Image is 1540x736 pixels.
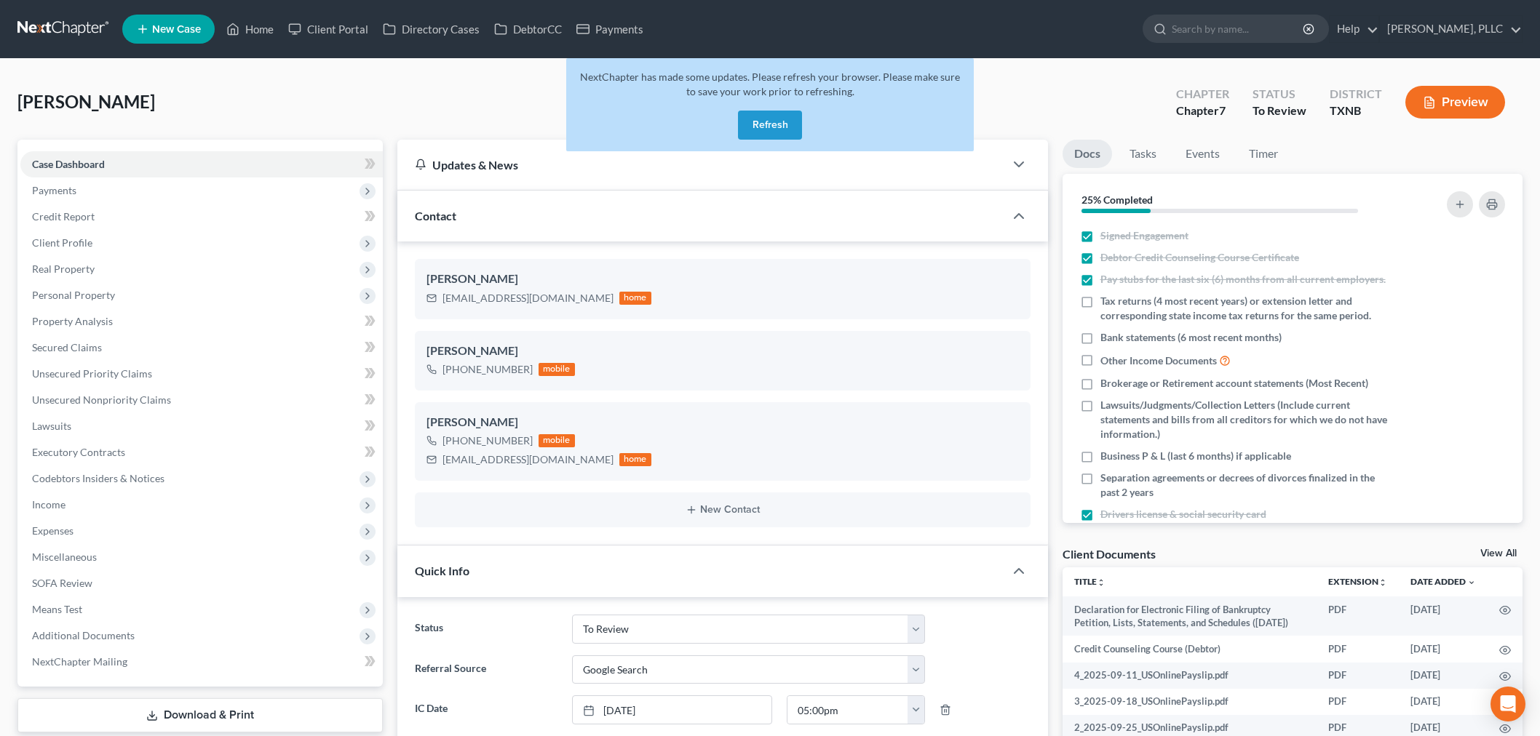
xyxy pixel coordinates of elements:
[376,16,487,42] a: Directory Cases
[1237,140,1290,168] a: Timer
[1399,663,1488,689] td: [DATE]
[1100,353,1217,368] span: Other Income Documents
[1380,16,1522,42] a: [PERSON_NAME], PLLC
[32,289,115,301] span: Personal Property
[32,341,102,353] span: Secured Claims
[1172,15,1305,42] input: Search by name...
[32,551,97,563] span: Miscellaneous
[1100,272,1386,287] span: Pay stubs for the last six (6) months from all current employers.
[32,210,95,223] span: Credit Report
[580,71,960,97] span: NextChapter has made some updates. Please refresh your browser. Please make sure to save your wor...
[408,655,565,684] label: Referral Source
[20,361,383,387] a: Unsecured Priority Claims
[1405,86,1505,119] button: Preview
[1100,330,1282,345] span: Bank statements (6 most recent months)
[787,696,908,724] input: -- : --
[1399,689,1488,715] td: [DATE]
[32,393,171,406] span: Unsecured Nonpriority Claims
[32,577,92,589] span: SOFA Review
[426,343,1019,360] div: [PERSON_NAME]
[17,698,383,732] a: Download & Print
[32,498,66,511] span: Income
[1219,103,1226,117] span: 7
[20,151,383,177] a: Case Dashboard
[569,16,651,42] a: Payments
[619,453,651,466] div: home
[152,24,201,35] span: New Case
[1100,398,1395,441] span: Lawsuits/Judgments/Collection Letters (Include current statements and bills from all creditors fo...
[32,629,135,641] span: Additional Documents
[1063,546,1156,561] div: Client Documents
[1491,687,1525,721] div: Open Intercom Messenger
[32,263,95,275] span: Real Property
[1317,663,1399,689] td: PDF
[20,649,383,675] a: NextChapter Mailing
[415,209,456,223] span: Contact
[1253,86,1306,103] div: Status
[1074,576,1106,587] a: Titleunfold_more
[442,362,533,377] div: [PHONE_NUMBER]
[426,271,1019,288] div: [PERSON_NAME]
[1176,103,1229,119] div: Chapter
[426,504,1019,516] button: New Contact
[1063,663,1317,689] td: 4_2025-09-11_USOnlinePayslip.pdf
[219,16,281,42] a: Home
[1100,376,1368,391] span: Brokerage or Retirement account statements (Most Recent)
[20,570,383,596] a: SOFA Review
[1100,507,1266,521] span: Drivers license & social security card
[1176,86,1229,103] div: Chapter
[1063,636,1317,662] td: Credit Counseling Course (Debtor)
[20,439,383,465] a: Executory Contracts
[1330,16,1378,42] a: Help
[1097,578,1106,587] i: unfold_more
[1063,596,1317,636] td: Declaration for Electronic Filing of Bankruptcy Petition, Lists, Statements, and Schedules ([DATE])
[442,452,614,467] div: [EMAIL_ADDRESS][DOMAIN_NAME]
[20,335,383,361] a: Secured Claims
[32,236,92,249] span: Client Profile
[32,158,105,170] span: Case Dashboard
[1081,193,1153,206] strong: 25% Completed
[1399,596,1488,636] td: [DATE]
[1378,578,1387,587] i: unfold_more
[442,433,533,448] div: [PHONE_NUMBER]
[1328,576,1387,587] a: Extensionunfold_more
[32,367,152,380] span: Unsecured Priority Claims
[20,387,383,413] a: Unsecured Nonpriority Claims
[408,695,565,724] label: IC Date
[415,157,987,172] div: Updates & News
[32,472,164,484] span: Codebtors Insiders & Notices
[415,564,469,577] span: Quick Info
[1100,449,1291,463] span: Business P & L (last 6 months) if applicable
[426,414,1019,431] div: [PERSON_NAME]
[573,696,771,724] a: [DATE]
[32,184,76,196] span: Payments
[1100,228,1188,243] span: Signed Engagement
[1317,636,1399,662] td: PDF
[1063,140,1112,168] a: Docs
[539,363,575,376] div: mobile
[738,111,802,140] button: Refresh
[17,91,155,112] span: [PERSON_NAME]
[1100,471,1395,500] span: Separation agreements or decrees of divorces finalized in the past 2 years
[1330,86,1382,103] div: District
[1410,576,1476,587] a: Date Added expand_more
[619,292,651,305] div: home
[1063,689,1317,715] td: 3_2025-09-18_USOnlinePayslip.pdf
[442,291,614,305] div: [EMAIL_ADDRESS][DOMAIN_NAME]
[487,16,569,42] a: DebtorCC
[32,603,82,615] span: Means Test
[539,434,575,447] div: mobile
[20,308,383,335] a: Property Analysis
[1253,103,1306,119] div: To Review
[1317,596,1399,636] td: PDF
[1399,636,1488,662] td: [DATE]
[32,420,71,432] span: Lawsuits
[32,524,74,537] span: Expenses
[32,446,125,458] span: Executory Contracts
[20,413,383,439] a: Lawsuits
[1174,140,1231,168] a: Events
[20,204,383,230] a: Credit Report
[1480,548,1517,559] a: View All
[32,655,127,668] span: NextChapter Mailing
[1330,103,1382,119] div: TXNB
